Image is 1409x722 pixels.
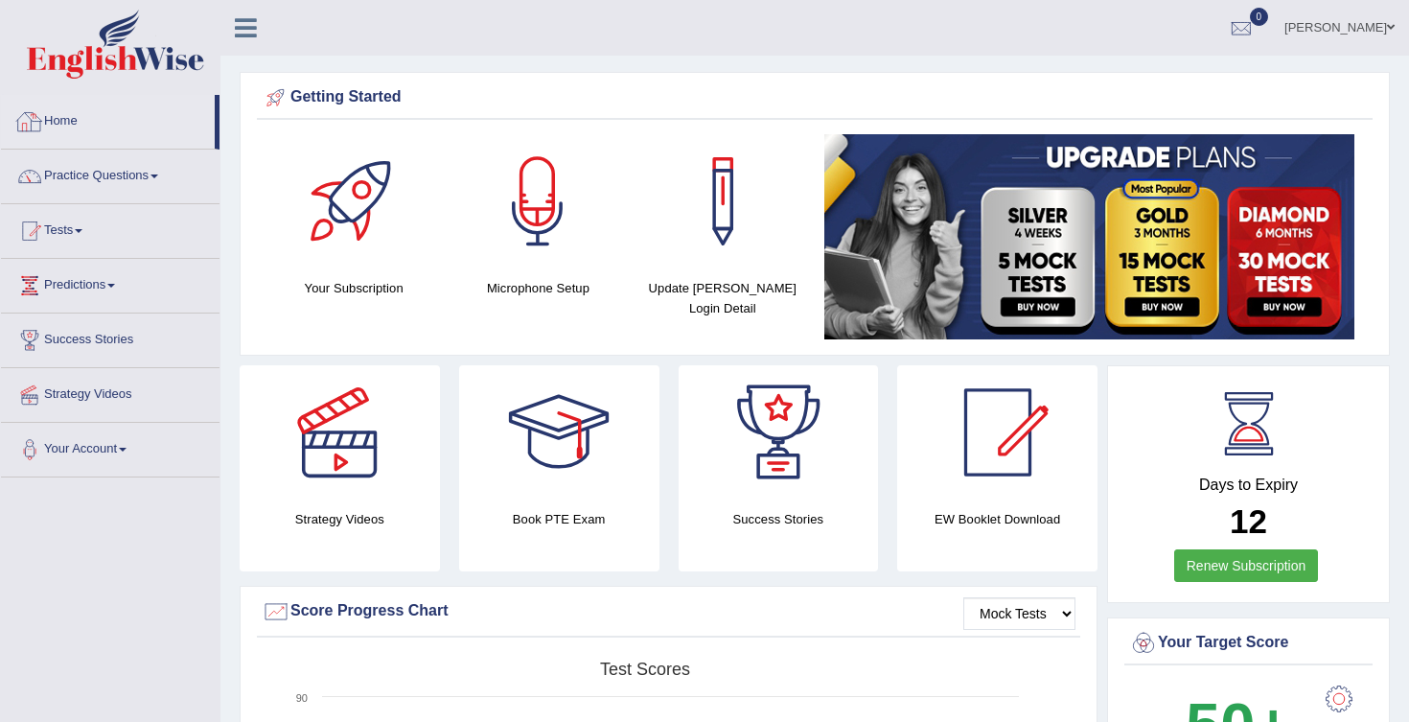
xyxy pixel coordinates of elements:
a: Tests [1,204,219,252]
text: 90 [296,692,308,704]
a: Success Stories [1,314,219,361]
a: Home [1,95,215,143]
div: Your Target Score [1129,629,1368,658]
h4: Your Subscription [271,278,436,298]
h4: Strategy Videos [240,509,440,529]
a: Renew Subscription [1174,549,1319,582]
span: 0 [1250,8,1269,26]
h4: EW Booklet Download [897,509,1097,529]
a: Strategy Videos [1,368,219,416]
div: Getting Started [262,83,1368,112]
h4: Microphone Setup [455,278,620,298]
tspan: Test scores [600,660,690,679]
div: Score Progress Chart [262,597,1075,626]
h4: Update [PERSON_NAME] Login Detail [640,278,805,318]
a: Practice Questions [1,150,219,198]
h4: Book PTE Exam [459,509,659,529]
a: Your Account [1,423,219,471]
h4: Success Stories [679,509,879,529]
a: Predictions [1,259,219,307]
img: small5.jpg [824,134,1354,339]
h4: Days to Expiry [1129,477,1368,494]
b: 12 [1230,502,1267,540]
